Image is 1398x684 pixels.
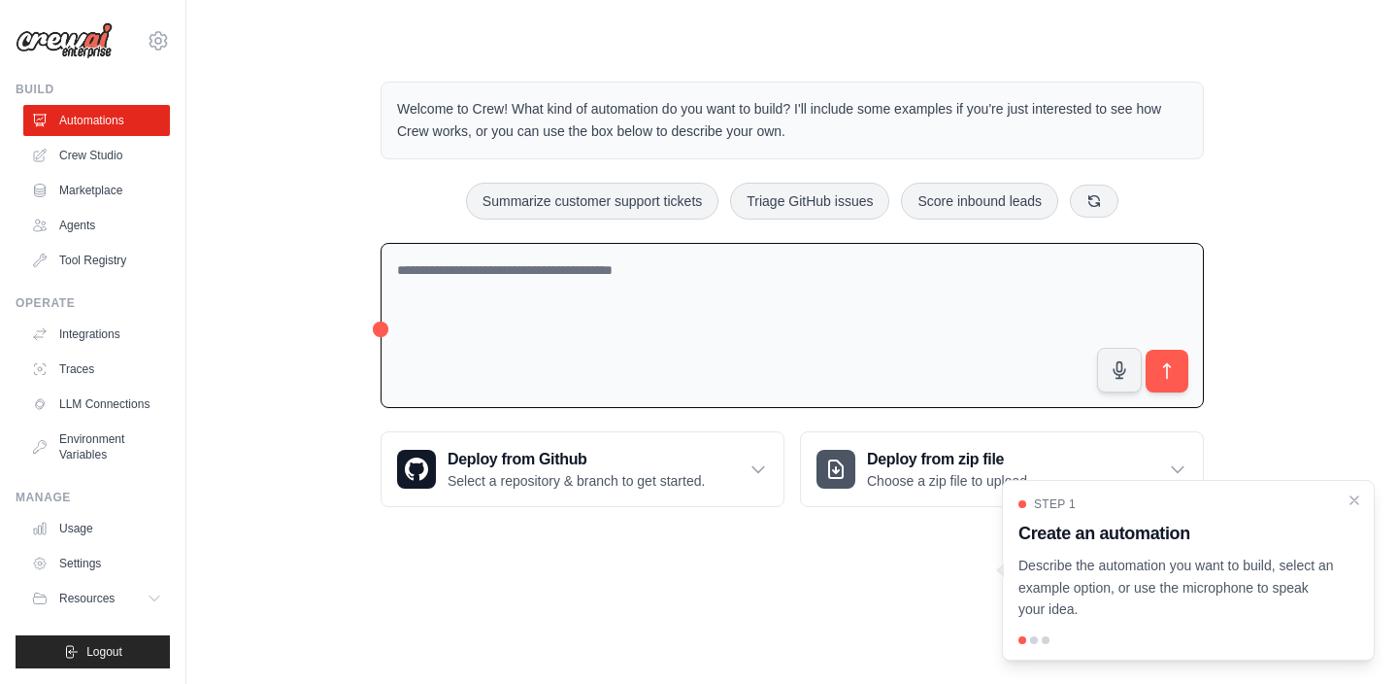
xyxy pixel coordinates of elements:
a: LLM Connections [23,389,170,420]
p: Welcome to Crew! What kind of automation do you want to build? I'll include some examples if you'... [397,98,1187,143]
a: Agents [23,210,170,241]
button: Resources [23,583,170,614]
a: Marketplace [23,175,170,206]
div: Build [16,82,170,97]
img: Logo [16,22,113,59]
a: Usage [23,513,170,544]
a: Settings [23,548,170,579]
span: Logout [86,644,122,660]
h3: Create an automation [1018,520,1335,547]
a: Tool Registry [23,245,170,276]
button: Summarize customer support tickets [466,183,718,220]
p: Choose a zip file to upload. [867,471,1031,491]
div: Manage [16,490,170,505]
h3: Deploy from Github [448,448,705,471]
button: Score inbound leads [901,183,1058,220]
a: Crew Studio [23,140,170,171]
a: Integrations [23,319,170,350]
span: Step 1 [1034,496,1076,512]
h3: Deploy from zip file [867,448,1031,471]
button: Close walkthrough [1347,493,1362,508]
a: Environment Variables [23,424,170,470]
div: Operate [16,295,170,311]
a: Traces [23,354,170,385]
p: Describe the automation you want to build, select an example option, or use the microphone to spe... [1018,555,1335,621]
p: Select a repository & branch to get started. [448,471,705,491]
span: Resources [59,591,115,606]
a: Automations [23,105,170,136]
button: Triage GitHub issues [730,183,889,220]
button: Logout [16,635,170,668]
